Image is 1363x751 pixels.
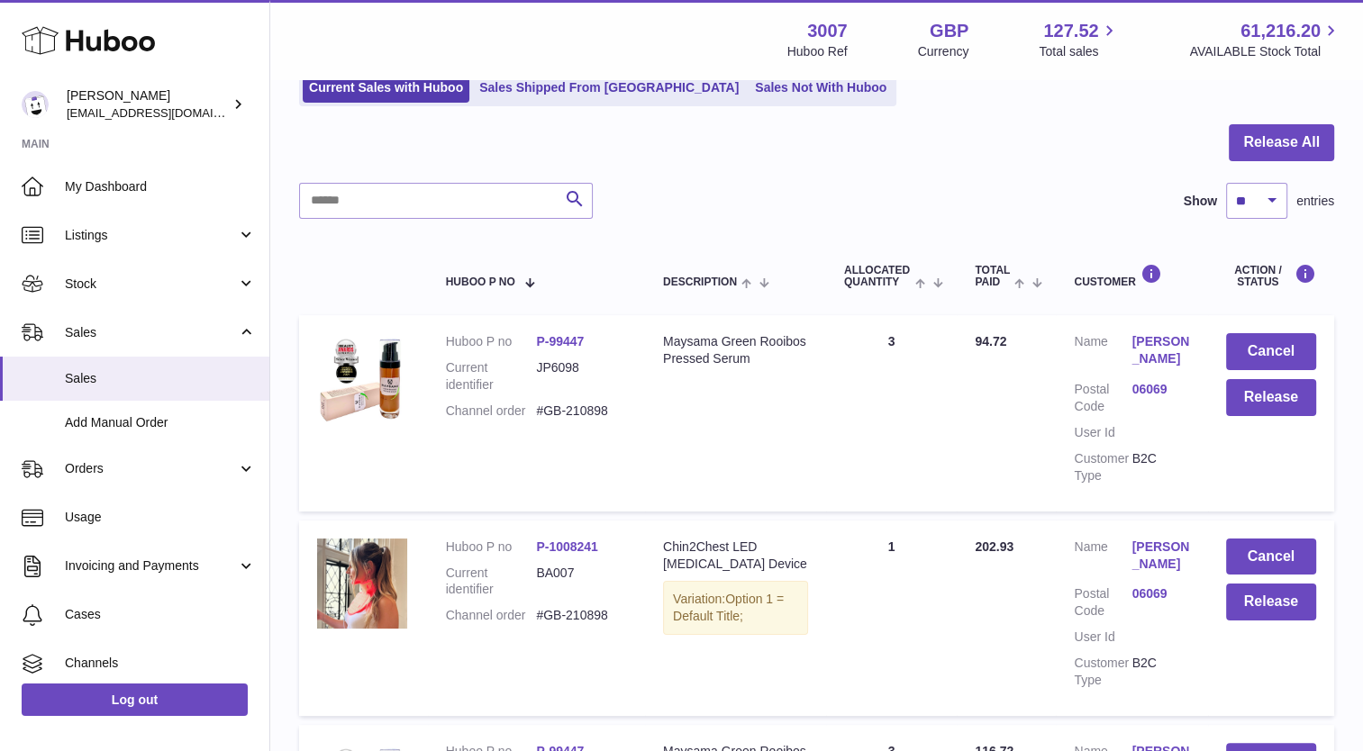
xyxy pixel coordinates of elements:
a: [PERSON_NAME] [1131,538,1189,573]
span: Description [663,276,737,288]
a: 06069 [1131,381,1189,398]
dt: Postal Code [1074,381,1131,415]
dd: JP6098 [536,359,627,394]
span: 127.52 [1043,19,1098,43]
a: 06069 [1131,585,1189,602]
div: [PERSON_NAME] [67,87,229,122]
div: Customer [1074,264,1189,288]
dd: #GB-210898 [536,607,627,624]
div: Variation: [663,581,808,635]
span: Total sales [1039,43,1119,60]
dt: User Id [1074,424,1131,441]
span: Cases [65,606,256,623]
a: Sales Shipped From [GEOGRAPHIC_DATA] [473,73,745,103]
img: bevmay@maysama.com [22,91,49,118]
span: Huboo P no [446,276,515,288]
span: 202.93 [975,539,1013,554]
dt: Customer Type [1074,655,1131,689]
span: Invoicing and Payments [65,557,237,575]
strong: GBP [930,19,968,43]
span: 94.72 [975,334,1006,348]
td: 1 [826,520,958,716]
a: Log out [22,683,248,716]
span: [EMAIL_ADDRESS][DOMAIN_NAME] [67,105,265,120]
dd: B2C [1131,655,1189,689]
a: Current Sales with Huboo [303,73,469,103]
a: P-1008241 [536,539,598,554]
button: Cancel [1226,538,1316,575]
dt: Channel order [446,403,537,420]
img: 1_b267aea5-91db-496f-be72-e1a57b430806.png [317,538,407,629]
a: 61,216.20 AVAILABLE Stock Total [1189,19,1341,60]
a: Sales Not With Huboo [749,73,893,103]
dt: Name [1074,333,1131,372]
a: 127.52 Total sales [1039,19,1119,60]
span: Sales [65,370,256,387]
span: Usage [65,509,256,526]
button: Release All [1229,124,1334,161]
span: Add Manual Order [65,414,256,431]
div: Huboo Ref [787,43,848,60]
a: P-99447 [536,334,584,348]
strong: 3007 [807,19,848,43]
dt: Name [1074,538,1131,577]
button: Cancel [1226,333,1316,370]
dd: BA007 [536,565,627,599]
span: Channels [65,655,256,672]
span: 61,216.20 [1240,19,1321,43]
label: Show [1184,193,1217,210]
dt: Channel order [446,607,537,624]
div: Maysama Green Rooibos Pressed Serum [663,333,808,367]
dt: User Id [1074,629,1131,646]
dt: Current identifier [446,565,537,599]
span: ALLOCATED Quantity [844,265,911,288]
dt: Postal Code [1074,585,1131,620]
span: Sales [65,324,237,341]
dd: #GB-210898 [536,403,627,420]
dt: Huboo P no [446,333,537,350]
span: Orders [65,460,237,477]
span: AVAILABLE Stock Total [1189,43,1341,60]
span: Option 1 = Default Title; [673,592,784,623]
div: Chin2Chest LED [MEDICAL_DATA] Device [663,538,808,573]
td: 3 [826,315,958,511]
span: Stock [65,276,237,293]
img: 30071627552388.png [317,333,407,423]
div: Currency [918,43,969,60]
button: Release [1226,379,1316,416]
span: Total paid [975,265,1010,288]
dt: Customer Type [1074,450,1131,484]
span: entries [1296,193,1334,210]
span: Listings [65,227,237,244]
dt: Huboo P no [446,538,537,556]
dt: Current identifier [446,359,537,394]
dd: B2C [1131,450,1189,484]
span: My Dashboard [65,178,256,195]
a: [PERSON_NAME] [1131,333,1189,367]
button: Release [1226,584,1316,620]
div: Action / Status [1226,264,1316,288]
